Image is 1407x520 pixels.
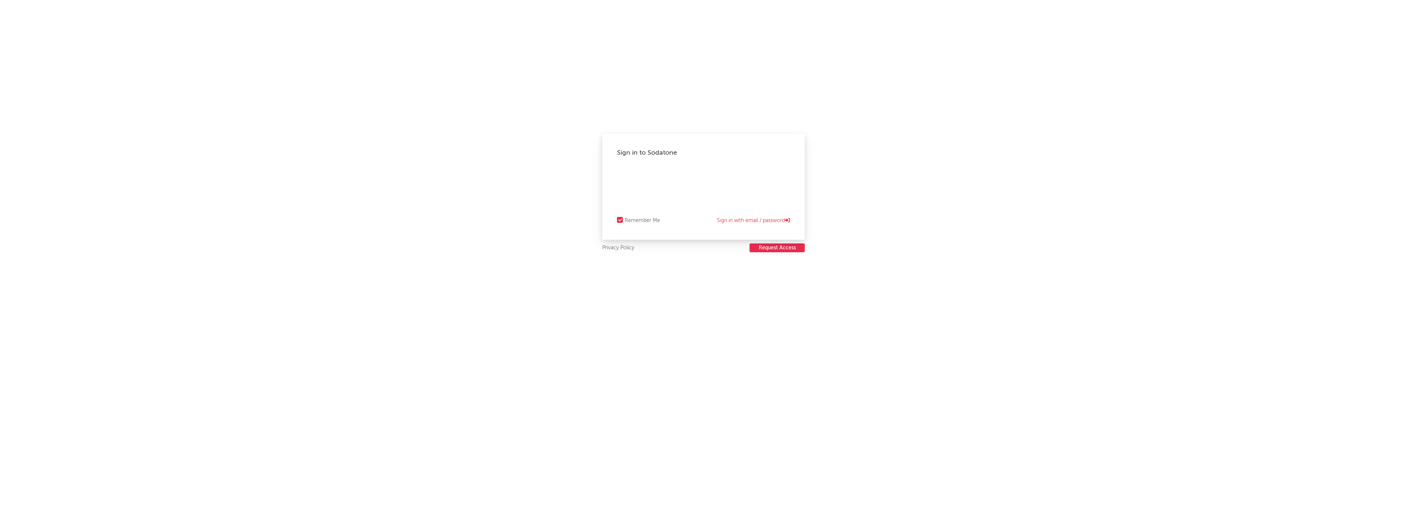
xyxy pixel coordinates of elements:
[617,148,790,157] div: Sign in to Sodatone
[602,243,634,253] a: Privacy Policy
[625,216,660,225] div: Remember Me
[717,216,790,225] a: Sign in with email / password
[750,243,805,252] button: Request Access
